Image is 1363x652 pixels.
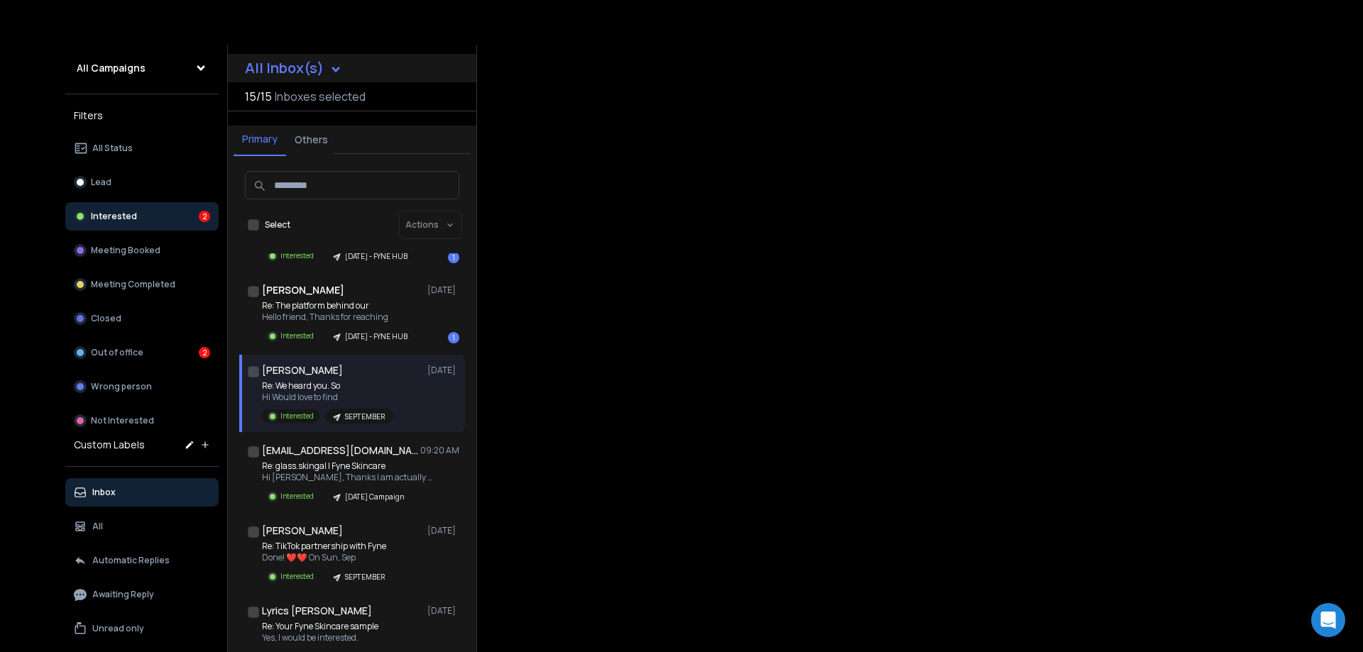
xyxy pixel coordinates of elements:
[262,632,393,643] p: Yes, I would be interested.
[345,411,385,422] p: SEPTEMBER
[280,491,314,502] p: Interested
[275,88,366,105] h3: Inboxes selected
[65,407,219,435] button: Not Interested
[91,381,152,392] p: Wrong person
[92,521,103,532] p: All
[65,304,219,333] button: Closed
[262,300,416,311] p: Re: The platform behind our
[92,487,116,498] p: Inbox
[199,211,210,222] div: 2
[199,347,210,358] div: 2
[262,604,372,618] h1: Lyrics [PERSON_NAME]
[262,392,393,403] p: Hi Would love to find
[345,572,385,582] p: SEPTEMBER
[65,54,219,82] button: All Campaigns
[427,605,459,617] p: [DATE]
[91,279,175,290] p: Meeting Completed
[92,589,154,600] p: Awaiting Reply
[65,546,219,575] button: Automatic Replies
[65,134,219,162] button: All Status
[65,478,219,507] button: Inbox
[91,313,121,324] p: Closed
[91,245,160,256] p: Meeting Booked
[265,219,290,231] label: Select
[280,571,314,582] p: Interested
[92,623,144,634] p: Unread only
[65,202,219,231] button: Interested2
[1311,603,1345,637] div: Open Intercom Messenger
[77,61,146,75] h1: All Campaigns
[65,372,219,401] button: Wrong person
[245,88,272,105] span: 15 / 15
[234,54,354,82] button: All Inbox(s)
[262,283,344,297] h1: [PERSON_NAME]
[65,236,219,265] button: Meeting Booked
[280,250,314,261] p: Interested
[262,621,393,632] p: Re: Your Fyne Skincare sample
[74,438,145,452] h3: Custom Labels
[427,365,459,376] p: [DATE]
[262,552,393,563] p: Done! ❤️❤️ On Sun, Sep
[92,555,170,566] p: Automatic Replies
[234,123,286,156] button: Primary
[245,61,324,75] h1: All Inbox(s)
[286,124,336,155] button: Others
[65,338,219,367] button: Out of office2
[262,472,432,483] p: Hi [PERSON_NAME], Thanks I am actually promoting
[262,541,393,552] p: Re: TikTok partnership with Fyne
[280,411,314,421] p: Interested
[262,363,343,377] h1: [PERSON_NAME]
[345,331,407,342] p: [DATE] - FYNE HUB
[448,252,459,263] div: 1
[262,460,432,472] p: Re: glass.skingal | Fyne Skincare
[420,445,459,456] p: 09:20 AM
[427,525,459,536] p: [DATE]
[65,614,219,643] button: Unread only
[65,580,219,609] button: Awaiting Reply
[65,270,219,299] button: Meeting Completed
[91,177,111,188] p: Lead
[92,143,133,154] p: All Status
[65,512,219,541] button: All
[262,311,416,323] p: Hello friend, Thanks for reaching
[262,380,393,392] p: Re: We heard you. So
[262,524,343,538] h1: [PERSON_NAME]
[280,331,314,341] p: Interested
[345,492,404,502] p: [DATE] Campaign
[91,211,137,222] p: Interested
[65,168,219,197] button: Lead
[91,347,143,358] p: Out of office
[65,106,219,126] h3: Filters
[448,332,459,343] div: 1
[91,415,154,426] p: Not Interested
[262,443,418,458] h1: [EMAIL_ADDRESS][DOMAIN_NAME]
[345,251,407,262] p: [DATE] - FYNE HUB
[427,284,459,296] p: [DATE]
